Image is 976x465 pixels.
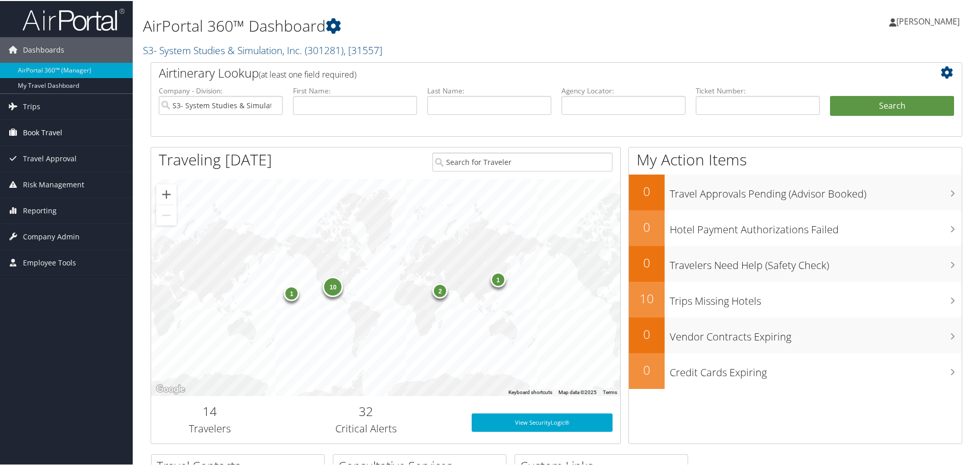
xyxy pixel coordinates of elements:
[889,5,970,36] a: [PERSON_NAME]
[670,288,962,307] h3: Trips Missing Hotels
[629,325,665,342] h2: 0
[629,289,665,306] h2: 10
[603,388,617,394] a: Terms (opens in new tab)
[143,14,694,36] h1: AirPortal 360™ Dashboard
[830,95,954,115] button: Search
[23,223,80,249] span: Company Admin
[159,421,261,435] h3: Travelers
[23,93,40,118] span: Trips
[154,382,187,395] a: Open this area in Google Maps (opens a new window)
[23,36,64,62] span: Dashboards
[23,119,62,144] span: Book Travel
[23,145,77,170] span: Travel Approval
[670,181,962,200] h3: Travel Approvals Pending (Advisor Booked)
[143,42,382,56] a: S3- System Studies & Simulation, Inc.
[159,63,887,81] h2: Airtinerary Lookup
[629,352,962,388] a: 0Credit Cards Expiring
[629,245,962,281] a: 0Travelers Need Help (Safety Check)
[259,68,356,79] span: (at least one field required)
[629,174,962,209] a: 0Travel Approvals Pending (Advisor Booked)
[896,15,960,26] span: [PERSON_NAME]
[558,388,597,394] span: Map data ©2025
[432,282,448,297] div: 2
[629,281,962,316] a: 10Trips Missing Hotels
[276,421,456,435] h3: Critical Alerts
[562,85,686,95] label: Agency Locator:
[156,183,177,204] button: Zoom in
[427,85,551,95] label: Last Name:
[159,85,283,95] label: Company - Division:
[159,402,261,419] h2: 14
[670,324,962,343] h3: Vendor Contracts Expiring
[490,271,505,286] div: 1
[432,152,613,170] input: Search for Traveler
[472,412,613,431] a: View SecurityLogic®
[276,402,456,419] h2: 32
[323,276,343,296] div: 10
[629,148,962,169] h1: My Action Items
[23,197,57,223] span: Reporting
[23,249,76,275] span: Employee Tools
[159,148,272,169] h1: Traveling [DATE]
[154,382,187,395] img: Google
[293,85,417,95] label: First Name:
[670,252,962,272] h3: Travelers Need Help (Safety Check)
[156,204,177,225] button: Zoom out
[629,316,962,352] a: 0Vendor Contracts Expiring
[670,216,962,236] h3: Hotel Payment Authorizations Failed
[629,209,962,245] a: 0Hotel Payment Authorizations Failed
[22,7,125,31] img: airportal-logo.png
[629,253,665,271] h2: 0
[670,359,962,379] h3: Credit Cards Expiring
[629,360,665,378] h2: 0
[508,388,552,395] button: Keyboard shortcuts
[284,285,299,300] div: 1
[629,182,665,199] h2: 0
[696,85,820,95] label: Ticket Number:
[23,171,84,197] span: Risk Management
[344,42,382,56] span: , [ 31557 ]
[629,217,665,235] h2: 0
[305,42,344,56] span: ( 301281 )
